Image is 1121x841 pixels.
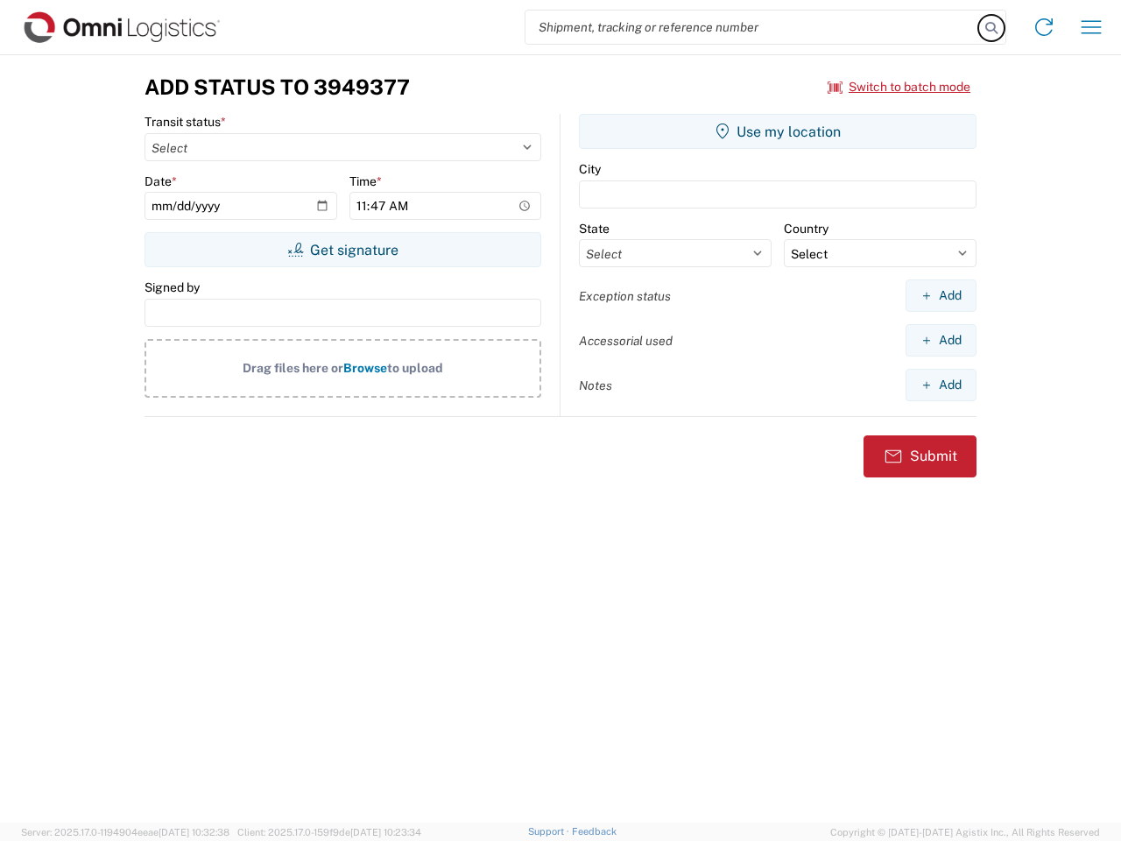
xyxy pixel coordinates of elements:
[579,221,610,237] label: State
[145,114,226,130] label: Transit status
[145,173,177,189] label: Date
[906,369,976,401] button: Add
[145,74,410,100] h3: Add Status to 3949377
[579,161,601,177] label: City
[387,361,443,375] span: to upload
[579,333,673,349] label: Accessorial used
[21,827,229,837] span: Server: 2025.17.0-1194904eeae
[145,232,541,267] button: Get signature
[349,173,382,189] label: Time
[528,826,572,837] a: Support
[784,221,828,237] label: Country
[243,361,343,375] span: Drag files here or
[579,378,612,393] label: Notes
[343,361,387,375] span: Browse
[237,827,421,837] span: Client: 2025.17.0-159f9de
[828,73,970,102] button: Switch to batch mode
[864,435,976,477] button: Submit
[906,324,976,357] button: Add
[159,827,229,837] span: [DATE] 10:32:38
[572,826,617,837] a: Feedback
[906,279,976,312] button: Add
[525,11,979,44] input: Shipment, tracking or reference number
[350,827,421,837] span: [DATE] 10:23:34
[145,279,200,295] label: Signed by
[830,824,1100,840] span: Copyright © [DATE]-[DATE] Agistix Inc., All Rights Reserved
[579,114,976,149] button: Use my location
[579,288,671,304] label: Exception status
